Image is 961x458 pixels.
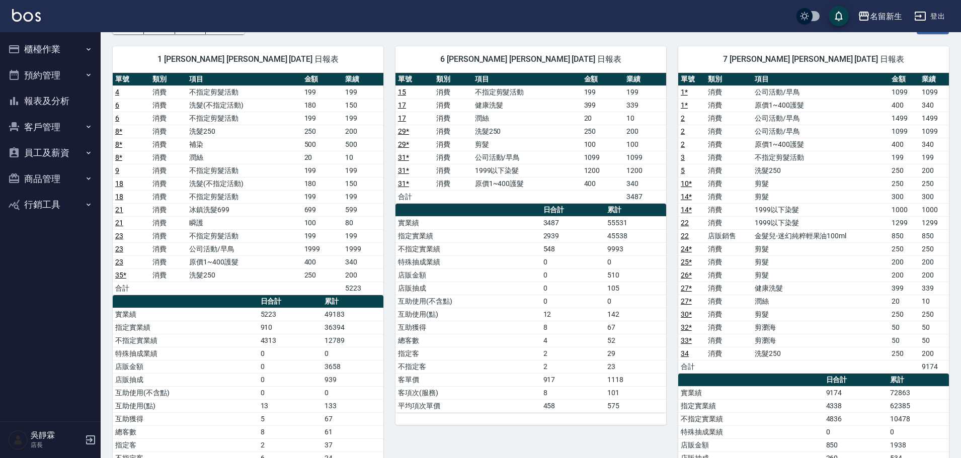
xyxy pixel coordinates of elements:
th: 單號 [395,73,434,86]
td: 29 [605,347,666,360]
td: 特殊抽成業績 [113,347,258,360]
a: 4 [115,88,119,96]
a: 18 [115,179,123,188]
td: 199 [343,229,383,242]
td: 1099 [919,85,949,99]
td: 5223 [258,308,322,321]
td: 原價1~400護髮 [752,138,889,151]
td: 消費 [434,151,472,164]
td: 500 [343,138,383,151]
div: 名留新生 [870,10,902,23]
td: 200 [919,255,949,268]
td: 消費 [705,268,752,282]
td: 實業績 [395,216,541,229]
table: a dense table [113,73,383,295]
td: 消費 [705,177,752,190]
td: 199 [889,151,919,164]
td: 510 [605,268,666,282]
td: 特殊抽成業績 [395,255,541,268]
td: 199 [302,229,343,242]
td: 剪髮 [752,268,889,282]
td: 400 [889,99,919,112]
a: 17 [398,101,406,109]
td: 原價1~400護髮 [472,177,582,190]
button: 登出 [910,7,949,26]
td: 不指定剪髮活動 [187,164,301,177]
td: 消費 [150,125,187,138]
td: 1299 [919,216,949,229]
td: 合計 [395,190,434,203]
td: 潤絲 [187,151,301,164]
td: 199 [919,151,949,164]
td: 合計 [113,282,150,295]
button: 預約管理 [4,62,97,88]
td: 剪瀏海 [752,334,889,347]
td: 200 [343,125,383,138]
td: 1299 [889,216,919,229]
a: 23 [115,245,123,253]
th: 金額 [302,73,343,86]
button: 櫃檯作業 [4,36,97,62]
td: 健康洗髮 [472,99,582,112]
td: 互助獲得 [395,321,541,334]
td: 850 [889,229,919,242]
td: 199 [302,85,343,99]
td: 199 [343,164,383,177]
td: 店販抽成 [113,373,258,386]
th: 項目 [752,73,889,86]
td: 不指定實業績 [395,242,541,255]
td: 3487 [541,216,605,229]
td: 消費 [705,138,752,151]
th: 單號 [113,73,150,86]
td: 4313 [258,334,322,347]
td: 1999以下染髮 [752,203,889,216]
td: 0 [258,347,322,360]
td: 剪髮 [472,138,582,151]
td: 9993 [605,242,666,255]
td: 1999 [302,242,343,255]
span: 6 [PERSON_NAME] [PERSON_NAME] [DATE] 日報表 [408,54,654,64]
td: 52 [605,334,666,347]
a: 21 [115,206,123,214]
td: 45538 [605,229,666,242]
td: 0 [605,255,666,268]
td: 消費 [705,151,752,164]
button: 報表及分析 [4,88,97,114]
td: 199 [343,85,383,99]
button: 客戶管理 [4,114,97,140]
td: 150 [343,177,383,190]
td: 340 [919,138,949,151]
td: 合計 [678,360,705,373]
td: 80 [343,216,383,229]
td: 冰鎮洗髮699 [187,203,301,216]
a: 15 [398,88,406,96]
td: 剪髮 [752,308,889,321]
td: 180 [302,177,343,190]
td: 剪瀏海 [752,321,889,334]
td: 199 [302,164,343,177]
td: 消費 [705,125,752,138]
td: 150 [343,99,383,112]
td: 指定實業績 [113,321,258,334]
td: 消費 [705,321,752,334]
td: 店販金額 [113,360,258,373]
a: 17 [398,114,406,122]
th: 業績 [343,73,383,86]
td: 消費 [150,216,187,229]
td: 公司活動/早鳥 [752,112,889,125]
td: 200 [889,255,919,268]
button: 名留新生 [854,6,906,27]
td: 50 [889,321,919,334]
td: 0 [541,255,605,268]
td: 洗髮250 [187,125,301,138]
td: 142 [605,308,666,321]
th: 日合計 [258,295,322,308]
td: 2 [541,347,605,360]
td: 消費 [434,125,472,138]
button: save [829,6,849,26]
td: 3487 [624,190,666,203]
td: 400 [582,177,624,190]
td: 200 [343,268,383,282]
td: 消費 [434,85,472,99]
a: 2 [681,140,685,148]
